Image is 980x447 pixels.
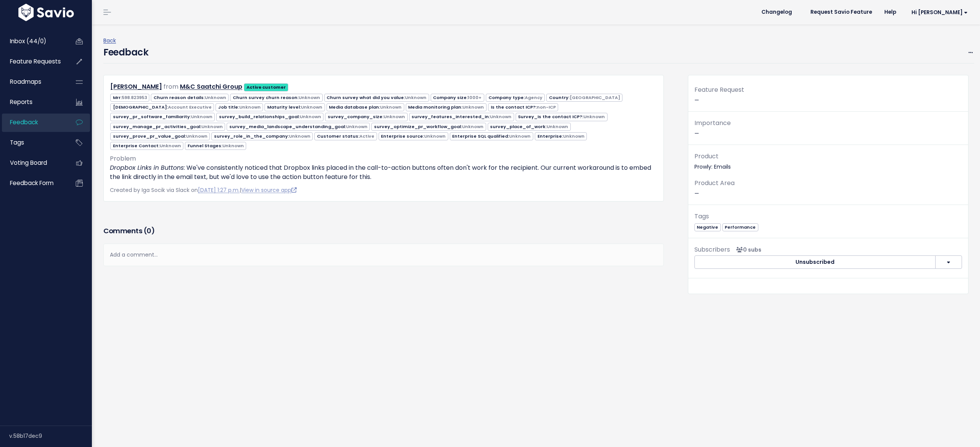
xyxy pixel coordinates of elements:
span: Feedback form [10,179,54,187]
div: v.58b17dec9 [9,426,92,446]
span: 1000+ [468,94,482,101]
span: Tags [694,212,709,221]
span: survey_pr_software_familiarity: [110,113,215,121]
span: Unknown [462,104,484,110]
span: Country: [546,94,622,102]
span: Churn survey what did you value: [324,94,429,102]
span: Job title: [216,103,263,111]
span: Mrr: [110,94,149,102]
span: survey_optimize_pr_workflow_goal: [371,123,486,131]
span: Is the contact ICP?: [488,103,558,111]
span: survey_manage_pr_activities_goal: [110,123,225,131]
span: Funnel Stages: [185,142,246,150]
span: non-ICP [537,104,556,110]
a: Performance [722,223,758,231]
span: Agency [525,94,542,101]
span: Product Area [694,179,735,187]
a: Voting Board [2,154,64,172]
span: Unknown [160,143,181,149]
span: Inbox (44/0) [10,37,46,45]
span: Unknown [299,94,320,101]
span: survey_media_landscape_understanding_goal: [227,123,370,131]
a: Roadmaps [2,73,64,91]
span: <p><strong>Subscribers</strong><br><br> No subscribers yet<br> </p> [733,246,761,254]
em: Dropbox Links in Buttons [110,163,184,172]
span: Problem [110,154,136,163]
p: — [694,118,962,138]
span: Company type: [486,94,545,102]
a: [DATE] 1:27 p.m. [198,186,240,194]
span: Voting Board [10,159,47,167]
a: Tags [2,134,64,151]
span: Reports [10,98,33,106]
span: survey_prove_pr_value_goal: [110,132,210,140]
p: : We've consistently noticed that Dropbox links placed in the call-to-action buttons often don't ... [110,163,657,182]
span: Unknown [384,114,405,120]
span: Hi [PERSON_NAME] [911,10,968,15]
span: Unknown [462,124,483,130]
span: 0 [147,226,151,236]
span: Tags [10,138,24,146]
span: Unknown [205,94,226,101]
span: survey_company_size: [325,113,407,121]
span: Roadmaps [10,78,41,86]
a: Request Savio Feature [804,7,878,18]
a: Feature Requests [2,53,64,70]
button: Unsubscribed [694,255,936,269]
span: Importance [694,119,731,127]
span: Unknown [405,94,426,101]
span: Customer status: [314,132,377,140]
span: Unknown [301,104,322,110]
span: Active [359,133,374,139]
a: Hi [PERSON_NAME] [902,7,974,18]
strong: Active customer [247,84,286,90]
span: Unknown [222,143,244,149]
span: Enterprise SQL qualified: [450,132,533,140]
span: Negative [694,223,721,231]
span: Subscribers [694,245,730,254]
span: Unknown [583,114,605,120]
span: [DEMOGRAPHIC_DATA]: [110,103,214,111]
span: Unknown [346,124,367,130]
p: Prowly: Emails [694,151,962,172]
span: Company size: [431,94,484,102]
a: Feedback [2,114,64,131]
span: [GEOGRAPHIC_DATA] [570,94,620,101]
span: Media monitoring plan: [406,103,487,111]
span: Unknown [380,104,402,110]
h3: Comments ( ) [103,226,664,236]
a: [PERSON_NAME] [110,82,162,91]
span: from [163,82,178,91]
span: survey_build_relationships_goal: [216,113,323,121]
span: survey_features_interested_in: [409,113,514,121]
a: View in source app [241,186,297,194]
span: Unknown [424,133,446,139]
span: Enterprise Contact: [110,142,183,150]
span: Unknown [547,124,568,130]
span: Maturity level: [265,103,325,111]
span: Enterprise: [535,132,587,140]
span: Unknown [191,114,212,120]
span: Unknown [509,133,531,139]
a: Reports [2,93,64,111]
span: Created by Iga Socik via Slack on | [110,186,297,194]
a: Negative [694,223,721,231]
img: logo-white.9d6f32f41409.svg [16,4,76,21]
span: Unknown [201,124,223,130]
p: — [694,178,962,198]
span: Media database plan: [327,103,404,111]
div: — [688,85,968,112]
span: Churn survey churn reason: [230,94,322,102]
span: Unknown [239,104,261,110]
span: Unknown [289,133,310,139]
span: Changelog [761,10,792,15]
span: Account Executive [168,104,212,110]
span: Unknown [186,133,207,139]
span: survey_place_of_work: [488,123,571,131]
a: Inbox (44/0) [2,33,64,50]
h4: Feedback [103,46,148,59]
span: Feedback [10,118,38,126]
span: Enterprise source: [379,132,448,140]
span: Unknown [300,114,321,120]
span: Performance [722,223,758,231]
